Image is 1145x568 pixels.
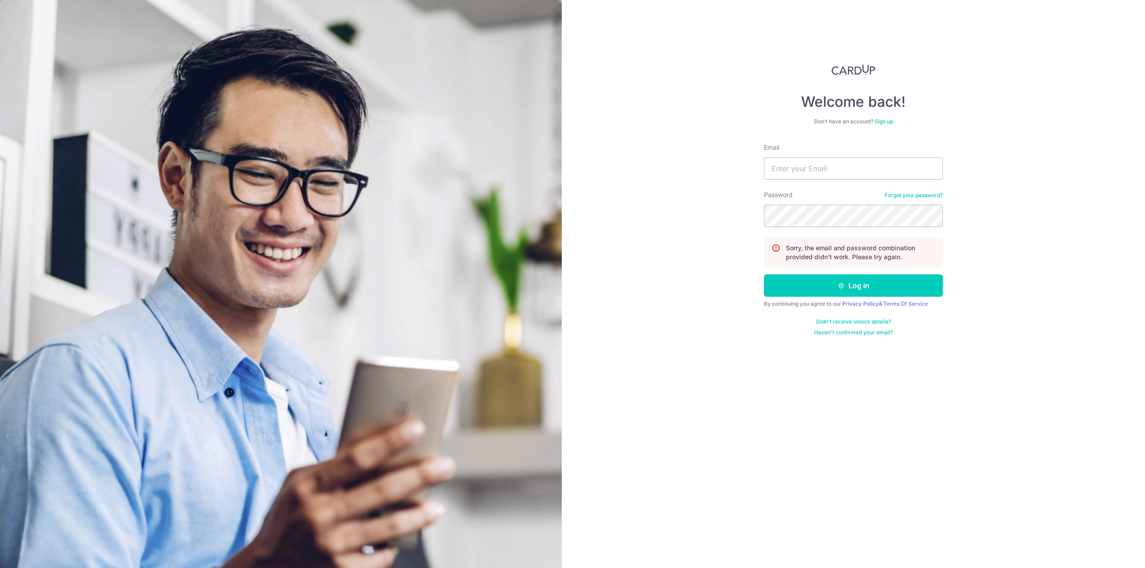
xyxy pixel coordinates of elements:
[786,244,935,261] p: Sorry, the email and password combination provided didn't work. Please try again.
[764,143,779,152] label: Email
[764,93,943,111] h4: Welcome back!
[885,192,943,199] a: Forgot your password?
[764,274,943,297] button: Log in
[764,300,943,307] div: By continuing you agree to our &
[842,300,879,307] a: Privacy Policy
[816,318,891,325] a: Didn't receive unlock details?
[764,190,793,199] label: Password
[831,64,875,75] img: CardUp Logo
[883,300,928,307] a: Terms Of Service
[874,118,893,125] a: Sign up
[764,157,943,180] input: Enter your Email
[764,118,943,125] div: Don’t have an account?
[814,329,893,336] a: Haven't confirmed your email?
